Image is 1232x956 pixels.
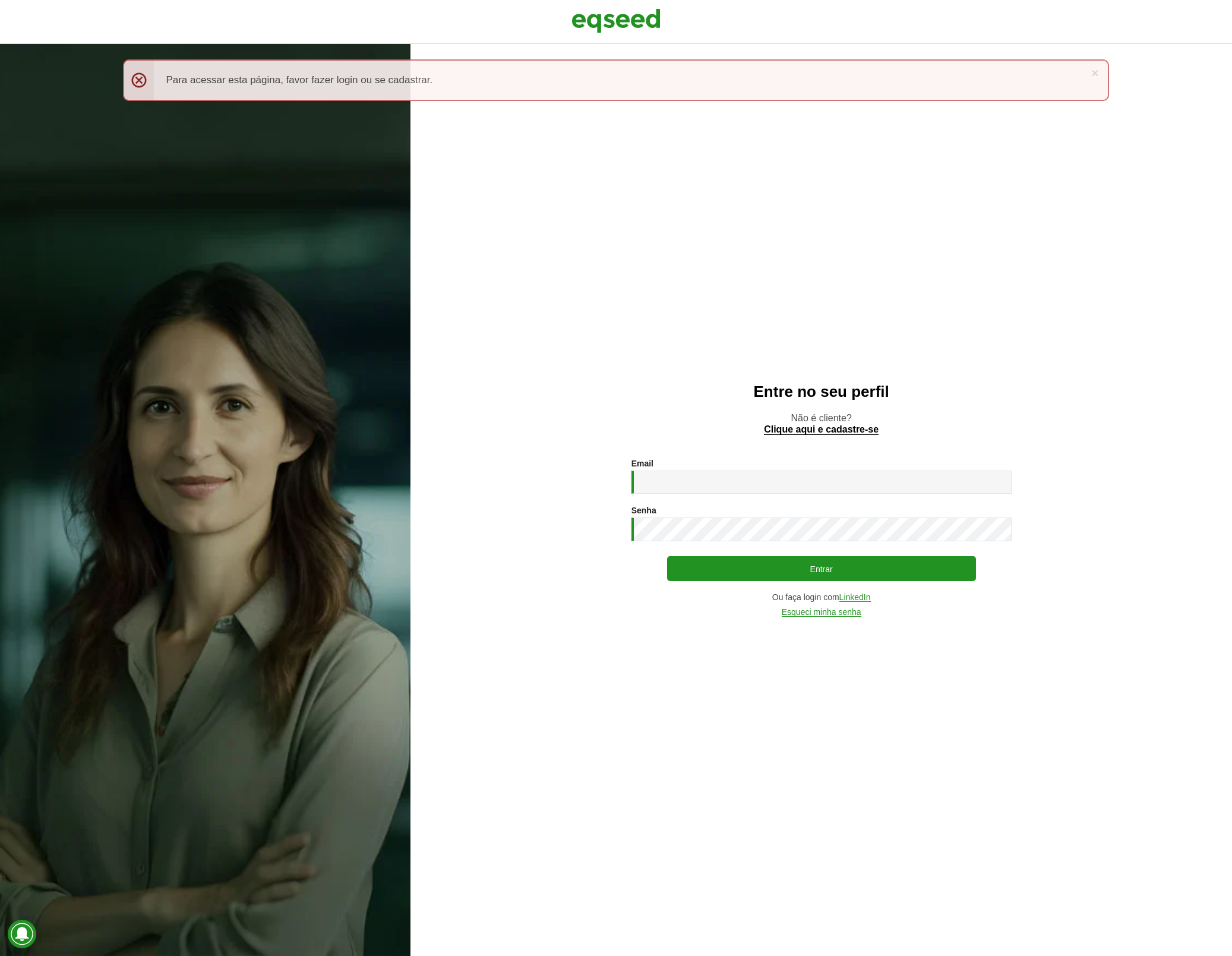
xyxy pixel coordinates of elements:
a: LinkedIn [839,593,871,602]
label: Email [631,459,653,468]
a: Clique aqui e cadastre-se [764,425,879,435]
h2: Entre no seu perfil [434,383,1208,400]
p: Não é cliente? [434,412,1208,435]
div: Para acessar esta página, favor fazer login ou se cadastrar. [123,59,1108,101]
div: Ou faça login com [631,593,1012,602]
a: Esqueci minha senha [782,608,861,617]
img: EqSeed Logo [571,6,661,36]
a: × [1091,67,1098,79]
label: Senha [631,506,656,515]
button: Entrar [667,556,976,581]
